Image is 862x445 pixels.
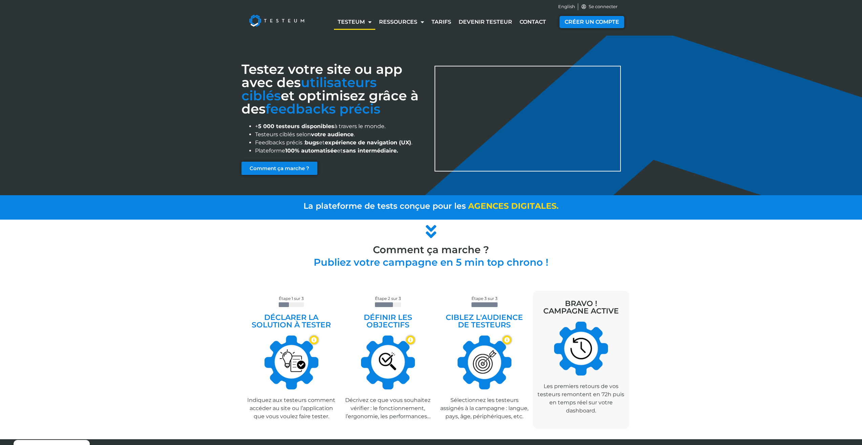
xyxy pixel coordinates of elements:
span: utilisateurs ciblés [241,74,377,104]
span: Étape 1 sur 3 [279,296,304,301]
h2: Définir les objectifs [343,314,433,329]
li: Plateforme et [255,147,428,155]
a: CRÉER UN COMPTE [560,16,624,28]
li: + à travers le monde. [255,122,428,130]
h2: Publiez votre campagne en 5 min top chrono ! [238,257,624,267]
h2: Déclarer la solution à tester [247,314,336,329]
img: Testeum Logo - Application crowdtesting platform [241,7,312,34]
a: La plateforme de tests conçue pour les agencesdigitales. [238,201,624,211]
h3: Comment ça marche ? [238,245,624,255]
a: Ressources [375,14,428,30]
h1: Testez votre site ou app avec des et optimisez grâce à des [241,63,428,116]
p: Les premiers retours de vos testeurs remontent en 72h puis en temps réel sur votre dashboard. [536,382,626,415]
a: Se connecter [581,3,617,10]
a: Tarifs [428,14,455,30]
a: Testeum [334,14,375,30]
strong: votre audience [311,131,354,138]
a: Devenir testeur [455,14,516,30]
nav: Menu [329,14,555,30]
li: Feedbacks précis : et . [255,139,428,147]
strong: expérience de navigation (UX) [325,139,411,146]
span: CRÉER UN COMPTE [565,19,619,25]
span: Se connecter [587,3,617,10]
li: Testeurs ciblés selon . [255,130,428,139]
a: Contact [516,14,550,30]
span: Étape 2 sur 3 [375,296,401,301]
h2: BRAVO ! CAMPAGNE ACTIVE [543,300,619,315]
p: Sélectionnez les testeurs assignés à la campagne : langue, pays, âge, périphériques, etc. [440,396,529,421]
span: Étape 3 sur 3 [471,296,498,301]
span: feedbacks précis [266,101,380,117]
strong: sans intermédiaire. [343,147,398,154]
a: Comment ça marche ? [241,162,317,175]
a: English [558,3,575,10]
strong: 5 000 testeurs disponibles [258,123,334,129]
h2: ciblez L'audience de testeurs [440,314,529,329]
p: Décrivez ce que vous souhaitez vérifier : le fonctionnement, l’ergonomie, les performances… [343,396,433,421]
p: Indiquez aux testeurs comment accéder au site ou l’application que vous voulez faire tester. [247,396,336,421]
span: La plateforme de tests conçue pour les [303,201,466,211]
strong: bugs [305,139,319,146]
span: Comment ça marche ? [250,166,309,171]
strong: 100% automatisée [285,147,337,154]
